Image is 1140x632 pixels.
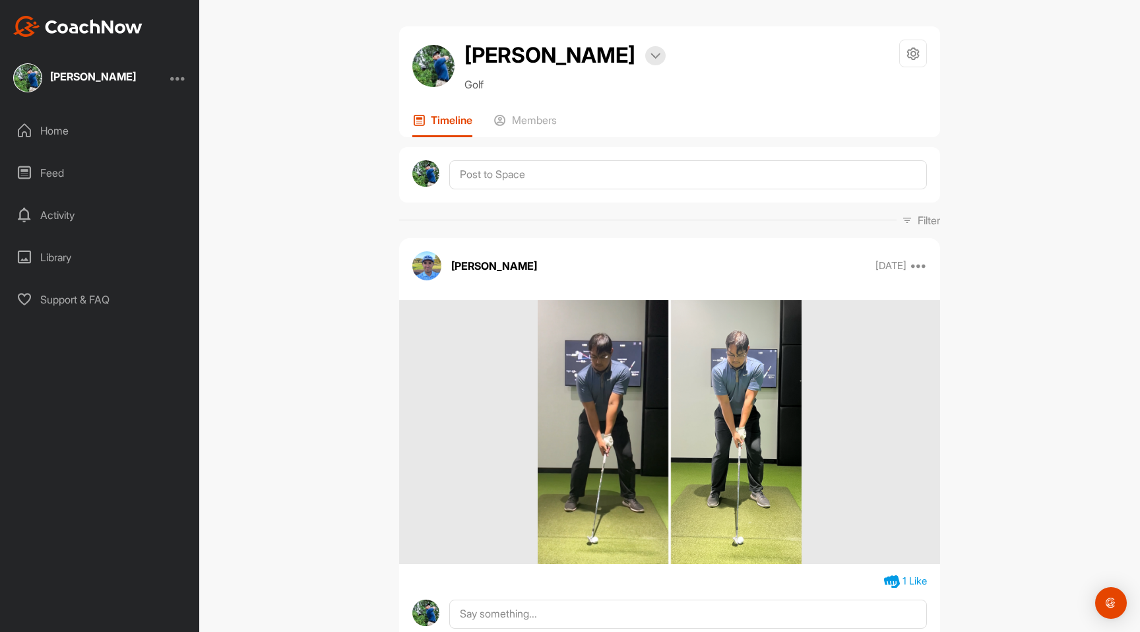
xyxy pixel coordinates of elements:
[512,113,557,127] p: Members
[431,113,472,127] p: Timeline
[464,40,635,71] h2: [PERSON_NAME]
[7,156,193,189] div: Feed
[412,251,441,280] img: avatar
[7,114,193,147] div: Home
[538,300,802,564] img: media
[464,77,666,92] p: Golf
[412,160,439,187] img: avatar
[902,574,927,589] div: 1 Like
[1095,587,1127,619] div: Open Intercom Messenger
[7,199,193,232] div: Activity
[7,241,193,274] div: Library
[13,63,42,92] img: square_703ac5f41d6cfbceb63ab0da16df9812.jpg
[7,283,193,316] div: Support & FAQ
[13,16,142,37] img: CoachNow
[650,53,660,59] img: arrow-down
[50,71,136,82] div: [PERSON_NAME]
[451,258,537,274] p: [PERSON_NAME]
[412,600,439,627] img: avatar
[875,259,906,272] p: [DATE]
[918,212,940,228] p: Filter
[412,45,455,87] img: avatar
